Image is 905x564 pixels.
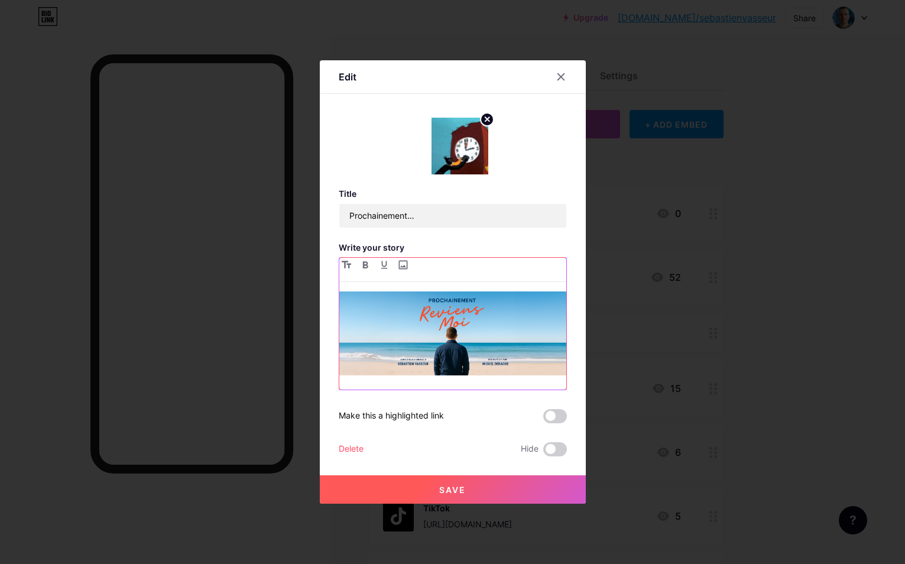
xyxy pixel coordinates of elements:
[339,409,444,423] div: Make this a highlighted link
[432,118,488,174] img: link_thumbnail
[521,442,539,456] span: Hide
[339,442,364,456] div: Delete
[339,189,567,199] h3: Title
[339,242,567,252] h3: Write your story
[439,485,466,495] span: Save
[339,70,356,84] div: Edit
[339,291,566,375] img: WrQfzf2aW6mhRZ7la429a8f0dac291a5.png
[339,204,566,228] input: Title
[320,475,586,504] button: Save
